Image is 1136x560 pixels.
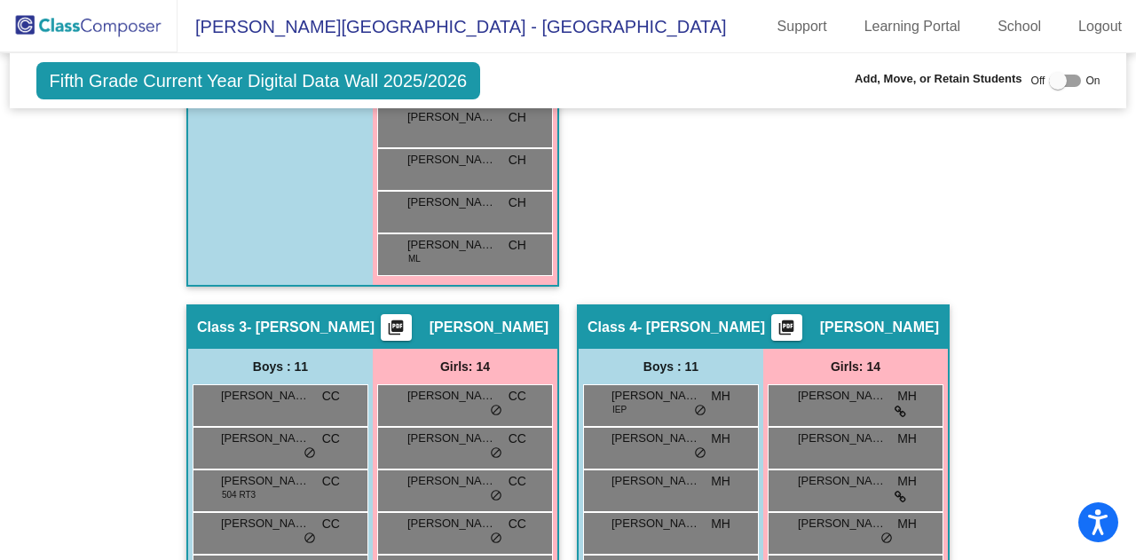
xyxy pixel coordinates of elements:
span: CH [509,108,526,127]
a: Learning Portal [850,12,975,41]
span: CH [509,151,526,170]
span: Class 4 [588,319,637,336]
span: CC [509,387,526,406]
span: CH [509,236,526,255]
span: MH [897,472,917,491]
span: MH [711,515,730,533]
span: [PERSON_NAME] [820,319,939,336]
span: IEP [612,403,627,416]
span: CH [509,193,526,212]
span: 504 RT3 [222,488,256,501]
span: CC [322,515,340,533]
span: [PERSON_NAME] [611,472,700,490]
span: MH [897,515,917,533]
span: do_not_disturb_alt [490,532,502,546]
div: Girls: 14 [763,349,948,384]
span: MH [711,387,730,406]
span: do_not_disturb_alt [490,404,502,418]
span: [PERSON_NAME] [221,472,310,490]
span: CC [509,430,526,448]
span: [PERSON_NAME] [407,515,496,532]
span: Class 3 [197,319,247,336]
span: [PERSON_NAME] [407,108,496,126]
span: ML [408,252,421,265]
mat-icon: picture_as_pdf [385,319,406,343]
span: [PERSON_NAME] [798,515,887,532]
span: [PERSON_NAME] [798,430,887,447]
span: [PERSON_NAME] [407,430,496,447]
div: Boys : 11 [579,349,763,384]
span: MH [897,387,917,406]
button: Print Students Details [381,314,412,341]
a: Logout [1064,12,1136,41]
button: Print Students Details [771,314,802,341]
span: do_not_disturb_alt [490,489,502,503]
span: - [PERSON_NAME] [247,319,375,336]
span: [PERSON_NAME] [798,387,887,405]
span: Fifth Grade Current Year Digital Data Wall 2025/2026 [36,62,481,99]
span: [PERSON_NAME] [611,387,700,405]
span: [PERSON_NAME] [221,515,310,532]
span: [PERSON_NAME][GEOGRAPHIC_DATA] - [GEOGRAPHIC_DATA] [177,12,727,41]
span: do_not_disturb_alt [694,404,706,418]
span: do_not_disturb_alt [304,532,316,546]
span: [PERSON_NAME] [407,387,496,405]
span: [PERSON_NAME] [407,193,496,211]
span: [PERSON_NAME] [407,151,496,169]
span: do_not_disturb_alt [880,532,893,546]
a: School [983,12,1055,41]
span: do_not_disturb_alt [304,446,316,461]
span: - [PERSON_NAME] [637,319,765,336]
span: CC [322,387,340,406]
span: MH [897,430,917,448]
span: do_not_disturb_alt [490,446,502,461]
span: CC [322,472,340,491]
span: [PERSON_NAME] [611,430,700,447]
span: [PERSON_NAME] [407,236,496,254]
a: Support [763,12,841,41]
span: [PERSON_NAME] [430,319,548,336]
span: CC [509,472,526,491]
span: do_not_disturb_alt [694,446,706,461]
span: [PERSON_NAME] [798,472,887,490]
span: On [1085,73,1100,89]
span: [PERSON_NAME] [221,387,310,405]
span: CC [509,515,526,533]
span: Add, Move, or Retain Students [855,70,1022,88]
span: [PERSON_NAME] [221,430,310,447]
span: MH [711,430,730,448]
mat-icon: picture_as_pdf [776,319,797,343]
span: Off [1031,73,1045,89]
div: Boys : 11 [188,349,373,384]
span: [PERSON_NAME] [611,515,700,532]
span: CC [322,430,340,448]
span: [PERSON_NAME] [407,472,496,490]
div: Girls: 14 [373,349,557,384]
span: MH [711,472,730,491]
